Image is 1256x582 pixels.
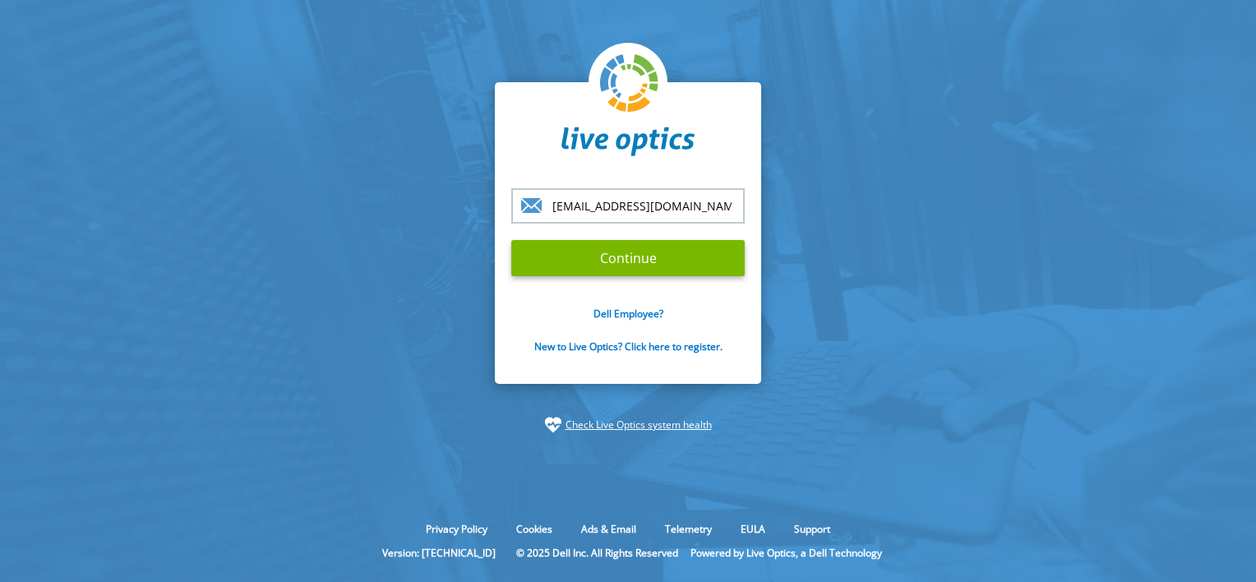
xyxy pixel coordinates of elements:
[593,307,663,321] a: Dell Employee?
[600,54,659,113] img: liveoptics-logo.svg
[690,546,882,560] li: Powered by Live Optics, a Dell Technology
[504,522,565,536] a: Cookies
[782,522,843,536] a: Support
[534,339,723,353] a: New to Live Optics? Click here to register.
[561,127,695,156] img: liveoptics-word.svg
[511,240,745,276] input: Continue
[545,417,561,433] img: status-check-icon.svg
[374,546,504,560] li: Version: [TECHNICAL_ID]
[566,417,712,433] a: Check Live Optics system health
[653,522,724,536] a: Telemetry
[728,522,778,536] a: EULA
[511,188,745,224] input: email@address.com
[508,546,686,560] li: © 2025 Dell Inc. All Rights Reserved
[569,522,649,536] a: Ads & Email
[413,522,500,536] a: Privacy Policy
